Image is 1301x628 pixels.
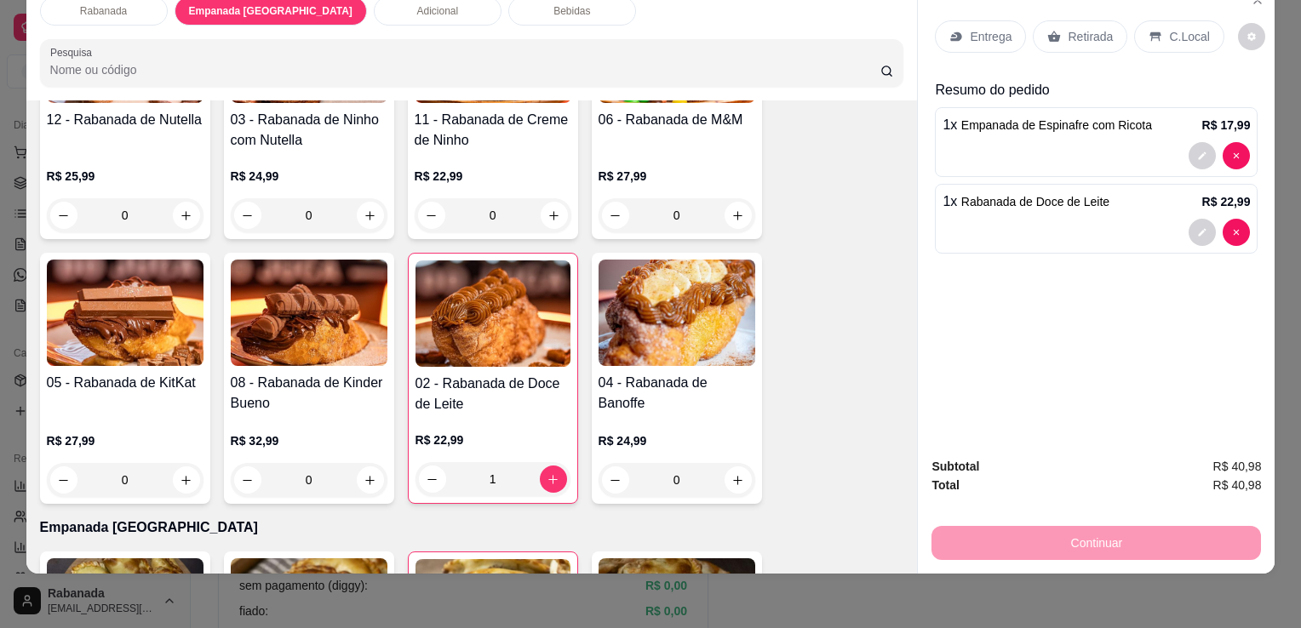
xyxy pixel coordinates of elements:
[50,466,77,494] button: decrease-product-quantity
[47,110,203,130] h4: 12 - Rabanada de Nutella
[1169,28,1209,45] p: C.Local
[231,260,387,366] img: product-image
[943,191,1109,212] p: 1 x
[415,110,571,151] h4: 11 - Rabanada de Creme de Ninho
[602,466,629,494] button: decrease-product-quantity
[1189,219,1216,246] button: decrease-product-quantity
[47,168,203,185] p: R$ 25,99
[931,460,979,473] strong: Subtotal
[357,466,384,494] button: increase-product-quantity
[961,118,1152,132] span: Empanada de Espinafre com Ricota
[599,110,755,130] h4: 06 - Rabanada de M&M
[599,168,755,185] p: R$ 27,99
[47,432,203,449] p: R$ 27,99
[961,195,1109,208] span: Rabanada de Doce de Leite
[173,466,200,494] button: increase-product-quantity
[541,202,568,229] button: increase-product-quantity
[357,202,384,229] button: increase-product-quantity
[47,373,203,393] h4: 05 - Rabanada de KitKat
[1202,117,1251,134] p: R$ 17,99
[1213,476,1262,494] span: R$ 40,98
[416,260,570,367] img: product-image
[231,373,387,414] h4: 08 - Rabanada de Kinder Bueno
[416,374,570,414] h4: 02 - Rabanada de Doce de Leite
[602,202,629,229] button: decrease-product-quantity
[1223,142,1250,169] button: decrease-product-quantity
[40,517,904,538] p: Empanada [GEOGRAPHIC_DATA]
[931,478,959,492] strong: Total
[231,432,387,449] p: R$ 32,99
[599,373,755,414] h4: 04 - Rabanada de Banoffe
[1068,28,1113,45] p: Retirada
[1202,193,1251,210] p: R$ 22,99
[970,28,1012,45] p: Entrega
[234,202,261,229] button: decrease-product-quantity
[231,110,387,151] h4: 03 - Rabanada de Ninho com Nutella
[416,4,458,18] p: Adicional
[189,4,352,18] p: Empanada [GEOGRAPHIC_DATA]
[1213,457,1262,476] span: R$ 40,98
[418,202,445,229] button: decrease-product-quantity
[943,115,1151,135] p: 1 x
[725,466,752,494] button: increase-product-quantity
[231,168,387,185] p: R$ 24,99
[80,4,127,18] p: Rabanada
[50,202,77,229] button: decrease-product-quantity
[415,168,571,185] p: R$ 22,99
[553,4,590,18] p: Bebidas
[599,260,755,366] img: product-image
[419,465,446,493] button: decrease-product-quantity
[725,202,752,229] button: increase-product-quantity
[599,432,755,449] p: R$ 24,99
[1238,23,1265,50] button: decrease-product-quantity
[50,45,98,60] label: Pesquisa
[50,61,880,78] input: Pesquisa
[173,202,200,229] button: increase-product-quantity
[935,80,1258,100] p: Resumo do pedido
[540,465,567,493] button: increase-product-quantity
[416,431,570,448] p: R$ 22,99
[1223,219,1250,246] button: decrease-product-quantity
[234,466,261,494] button: decrease-product-quantity
[47,260,203,366] img: product-image
[1189,142,1216,169] button: decrease-product-quantity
